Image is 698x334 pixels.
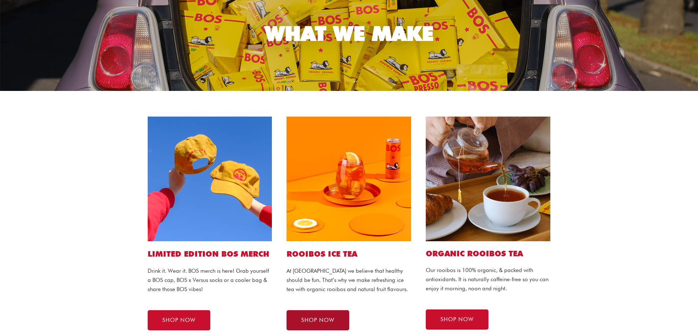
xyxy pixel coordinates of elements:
[162,318,196,323] span: SHOP NOW
[148,117,272,241] img: bos cap
[426,249,550,258] h2: Organic ROOIBOS TEA
[148,267,272,294] p: Drink it. Wear it. BOS merch is here! Grab yourself a BOS cap, BOS x Versus socks or a cooler bag...
[426,309,488,330] a: SHOP NOW
[265,23,433,44] div: WHAT WE MAKE
[440,317,474,322] span: SHOP NOW
[148,310,210,330] a: SHOP NOW
[301,318,335,323] span: SHOP NOW
[426,266,550,293] p: Our rooibos is 100% organic, & packed with antioxidants. It is naturally caffeine-free so you can...
[426,117,550,241] img: bos tea bags website1
[287,249,411,259] h1: ROOIBOS ICE TEA
[287,267,411,294] p: At [GEOGRAPHIC_DATA] we believe that healthy should be fun. That’s why we make refreshing ice tea...
[287,310,349,330] a: SHOP NOW
[148,249,272,259] h1: LIMITED EDITION BOS MERCH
